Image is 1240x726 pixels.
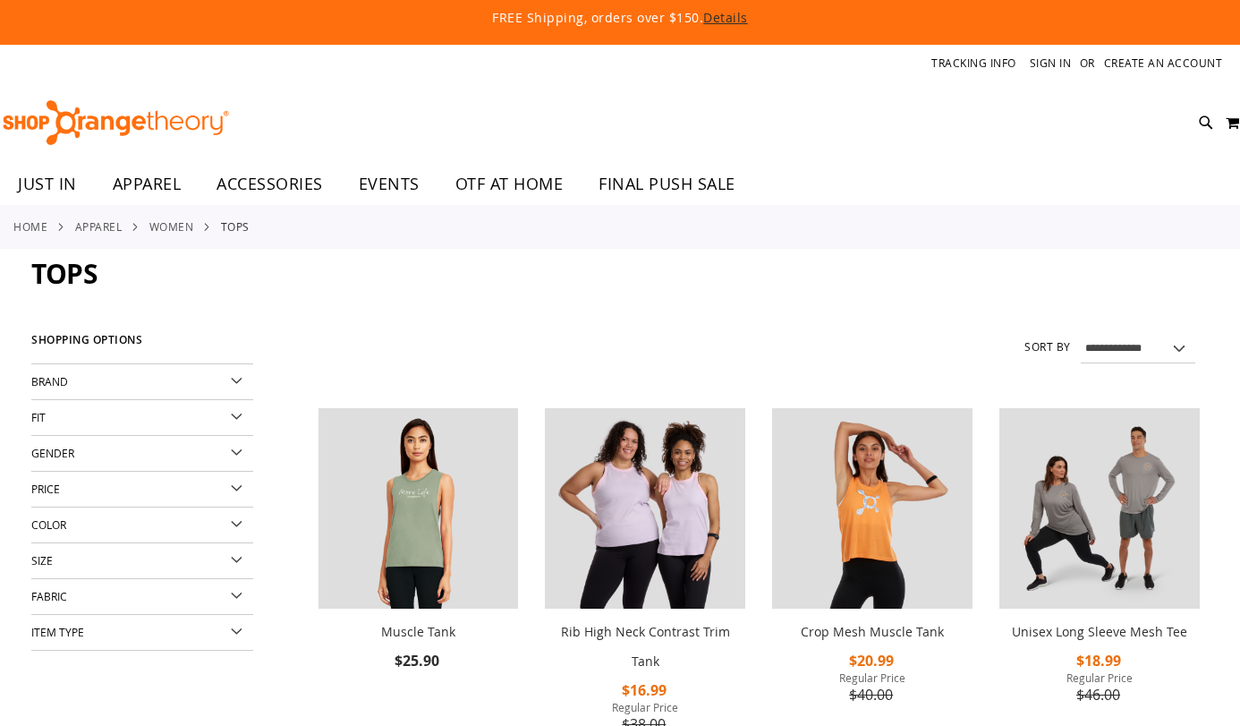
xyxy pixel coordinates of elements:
[31,374,68,389] span: Brand
[395,651,442,670] span: $25.90
[310,399,528,719] div: product
[545,408,745,612] a: Rib Tank w/ Contrast Binding primary image
[581,164,753,205] a: FINAL PUSH SALE
[31,553,53,568] span: Size
[849,651,896,670] span: $20.99
[31,543,253,579] div: Size
[31,410,46,424] span: Fit
[622,680,669,700] span: $16.99
[772,408,972,609] img: Crop Mesh Muscle Tank primary image
[221,218,250,235] strong: Tops
[772,408,972,612] a: Crop Mesh Muscle Tank primary image
[31,436,253,472] div: Gender
[31,482,60,496] span: Price
[1030,56,1072,71] a: Sign In
[217,164,323,204] span: ACCESSORIES
[1076,651,1124,670] span: $18.99
[545,408,745,609] img: Rib Tank w/ Contrast Binding primary image
[149,218,194,235] a: WOMEN
[18,164,77,204] span: JUST IN
[318,408,519,612] a: Muscle Tank
[31,508,253,543] div: Color
[999,408,1200,609] img: Unisex Long Sleeve Mesh Tee primary image
[703,9,748,26] a: Details
[1104,56,1223,71] a: Create an Account
[1012,623,1187,640] a: Unisex Long Sleeve Mesh Tee
[1024,339,1071,354] label: Sort By
[13,218,47,235] a: Home
[31,446,74,460] span: Gender
[113,164,182,204] span: APPAREL
[359,164,420,204] span: EVENTS
[381,623,455,640] a: Muscle Tank
[999,408,1200,612] a: Unisex Long Sleeve Mesh Tee primary image
[199,164,341,205] a: ACCESSORIES
[31,326,253,364] strong: Shopping Options
[75,218,123,235] a: APPAREL
[455,164,564,204] span: OTF AT HOME
[801,623,944,640] a: Crop Mesh Muscle Tank
[1076,685,1123,705] span: $46.00
[31,589,67,603] span: Fabric
[31,625,84,639] span: Item Type
[31,255,98,292] span: Tops
[31,579,253,615] div: Fabric
[31,364,253,400] div: Brand
[95,164,200,204] a: APPAREL
[318,408,519,609] img: Muscle Tank
[561,623,730,670] a: Rib High Neck Contrast Trim Tank
[437,164,582,205] a: OTF AT HOME
[999,670,1200,685] span: Regular Price
[31,517,66,532] span: Color
[545,700,745,714] span: Regular Price
[83,9,1157,27] p: FREE Shipping, orders over $150.
[31,400,253,436] div: Fit
[31,615,253,651] div: Item Type
[849,685,896,705] span: $40.00
[772,670,972,685] span: Regular Price
[31,472,253,508] div: Price
[599,164,735,204] span: FINAL PUSH SALE
[341,164,437,205] a: EVENTS
[931,56,1016,71] a: Tracking Info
